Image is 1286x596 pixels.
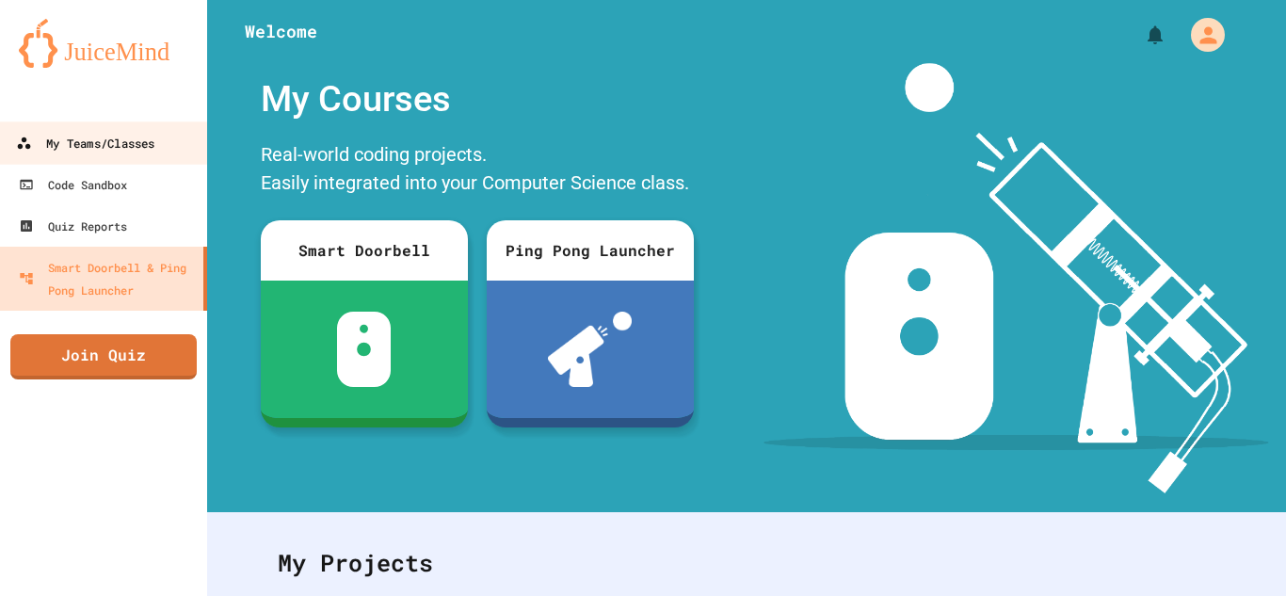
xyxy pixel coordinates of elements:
[19,256,196,301] div: Smart Doorbell & Ping Pong Launcher
[251,136,703,206] div: Real-world coding projects. Easily integrated into your Computer Science class.
[19,215,127,237] div: Quiz Reports
[337,312,391,387] img: sdb-white.svg
[261,220,468,281] div: Smart Doorbell
[16,132,154,155] div: My Teams/Classes
[764,63,1268,493] img: banner-image-my-projects.png
[1109,19,1171,51] div: My Notifications
[251,63,703,136] div: My Courses
[19,173,127,196] div: Code Sandbox
[19,19,188,68] img: logo-orange.svg
[1171,13,1230,56] div: My Account
[487,220,694,281] div: Ping Pong Launcher
[548,312,632,387] img: ppl-with-ball.png
[10,334,197,379] a: Join Quiz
